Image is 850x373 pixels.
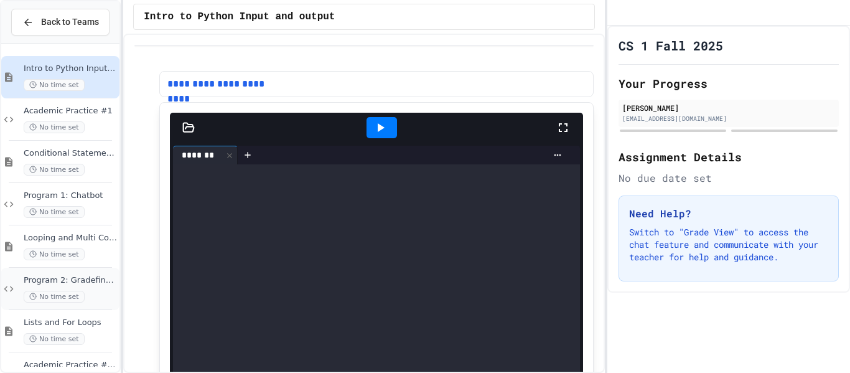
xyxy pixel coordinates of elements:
[619,37,723,54] h1: CS 1 Fall 2025
[629,206,828,221] h3: Need Help?
[24,318,117,328] span: Lists and For Loops
[24,275,117,286] span: Program 2: Gradefinder 1.0
[24,333,85,345] span: No time set
[24,64,117,74] span: Intro to Python Input and output
[41,16,99,29] span: Back to Teams
[629,226,828,263] p: Switch to "Grade View" to access the chat feature and communicate with your teacher for help and ...
[622,114,835,123] div: [EMAIL_ADDRESS][DOMAIN_NAME]
[24,191,117,201] span: Program 1: Chatbot
[11,9,110,35] button: Back to Teams
[622,102,835,113] div: [PERSON_NAME]
[144,9,335,24] span: Intro to Python Input and output
[24,360,117,371] span: Academic Practice #2: Lists
[619,148,839,166] h2: Assignment Details
[24,79,85,91] span: No time set
[24,148,117,159] span: Conditional Statements and Formatting Strings and Numbers
[619,75,839,92] h2: Your Progress
[24,106,117,116] span: Academic Practice #1
[24,164,85,176] span: No time set
[24,121,85,133] span: No time set
[619,171,839,186] div: No due date set
[24,291,85,303] span: No time set
[24,248,85,260] span: No time set
[24,206,85,218] span: No time set
[24,233,117,243] span: Looping and Multi Conditions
